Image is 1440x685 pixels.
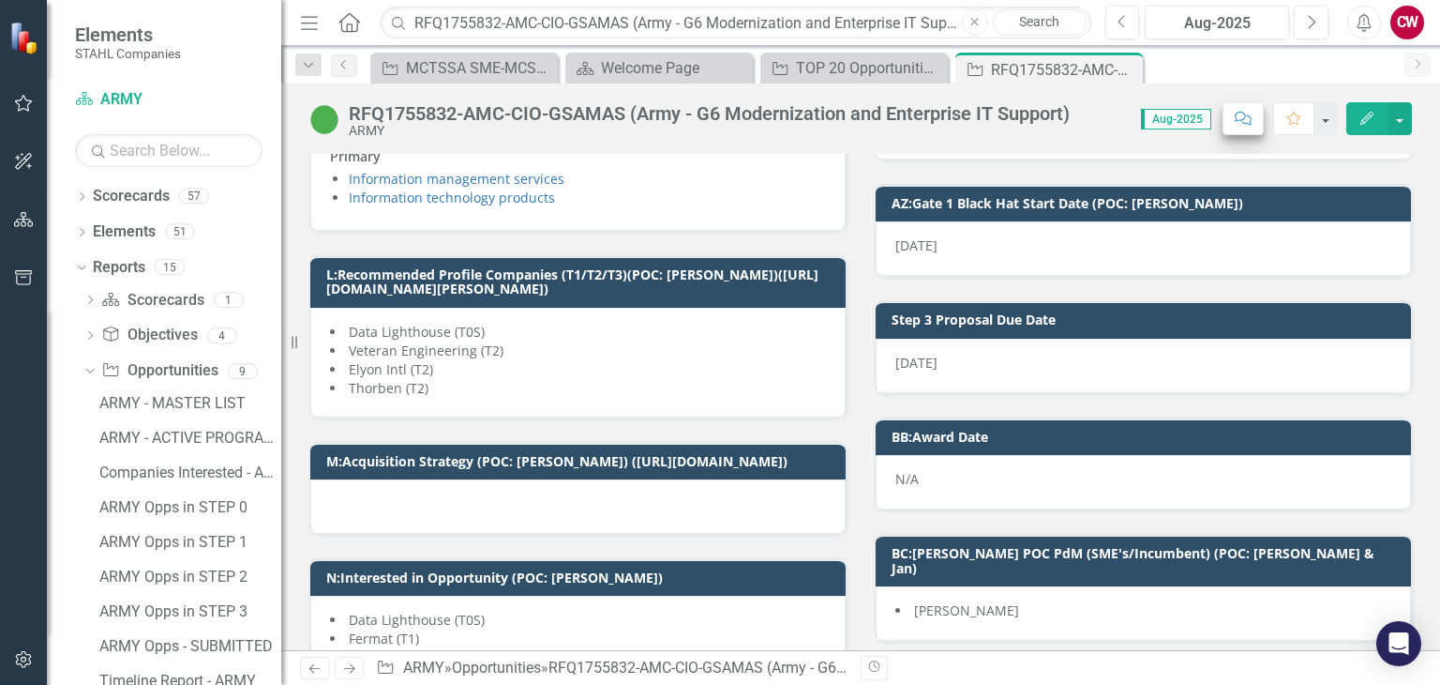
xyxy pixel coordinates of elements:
a: Information management services [349,170,564,188]
div: ARMY Opps in STEP 2 [99,569,281,586]
span: Thorben (T2) [349,379,428,397]
div: 4 [207,327,237,343]
div: 15 [155,259,185,275]
div: ARMY Opps in STEP 3 [99,603,281,620]
a: Scorecards [101,290,203,312]
div: Welcome Page [601,56,748,80]
div: 57 [179,189,209,205]
span: Data Lighthouse (T0S) [349,611,485,629]
span: [PERSON_NAME] [914,601,1019,619]
div: ARMY Opps in STEP 0 [99,499,281,516]
a: ARMY Opps - SUBMITTED [95,632,281,662]
a: ARMY Opps in STEP 3 [95,597,281,627]
div: RFQ1755832-AMC-CIO-GSAMAS (Army - G6 Modernization and Enterprise IT Support) [349,103,1070,124]
div: ARMY - MASTER LIST [99,395,281,412]
input: Search Below... [75,134,262,167]
h3: AZ:Gate 1 Black Hat Start Date (POC: [PERSON_NAME]) [892,196,1402,210]
img: ClearPoint Strategy [9,21,42,53]
a: ARMY Opps in STEP 0 [95,493,281,523]
a: Information technology products [349,189,555,206]
img: Active [309,104,339,134]
div: ARMY - ACTIVE PROGRAMS [99,430,281,447]
div: 51 [165,224,195,240]
div: N/A [876,455,1411,510]
span: Fermat (T1) [349,630,419,647]
small: STAHL Companies [75,46,181,61]
h3: M:Acquisition Strategy (POC: [PERSON_NAME]) ([URL][DOMAIN_NAME]) [326,454,836,468]
a: TOP 20 Opportunities ([DATE] Process) [765,56,943,80]
h3: BC:[PERSON_NAME] POC PdM (SME's/Incumbent) (POC: [PERSON_NAME] & Jan) [892,546,1402,575]
a: ARMY - MASTER LIST [95,388,281,419]
span: [DATE] [895,354,937,372]
a: Objectives [101,325,197,346]
button: CW [1390,6,1424,39]
a: Scorecards [93,186,170,207]
strong: Primary [330,147,381,165]
span: Elyon Intl (T2) [349,648,433,666]
div: Open Intercom Messenger [1376,621,1421,666]
a: ARMY - ACTIVE PROGRAMS [95,423,281,453]
div: RFQ1755832-AMC-CIO-GSAMAS (Army - G6 Modernization and Enterprise IT Support) [991,58,1138,82]
button: Aug-2025 [1145,6,1289,39]
a: MCTSSA SME-MCSC-241078 (MARINE CORPS TACTICAL SYSTEMS SUPPORT ACTIVITY SUBJECT MATTER EXPERTS) [375,56,553,80]
span: [DATE] [895,236,937,254]
div: 9 [228,363,258,379]
input: Search ClearPoint... [380,7,1090,39]
h3: L:Recommended Profile Companies (T1/T2/T3)(POC: [PERSON_NAME])([URL][DOMAIN_NAME][PERSON_NAME]) [326,267,836,297]
div: ARMY Opps - SUBMITTED [99,638,281,655]
a: ARMY Opps in STEP 2 [95,562,281,592]
div: RFQ1755832-AMC-CIO-GSAMAS (Army - G6 Modernization and Enterprise IT Support) [548,659,1113,677]
div: Companies Interested - ARMY [99,464,281,481]
div: » » [376,658,847,679]
h3: BB:Award Date [892,430,1402,444]
a: Welcome Page [570,56,748,80]
a: Opportunities [101,360,217,382]
span: Veteran Engineering (T2) [349,342,503,359]
h3: Step 3 Proposal Due Date [892,312,1402,327]
a: ARMY [403,659,444,677]
h3: N:Interested in Opportunity (POC: [PERSON_NAME]) [326,571,836,585]
a: Reports [93,257,145,279]
span: Aug-2025 [1141,109,1211,129]
span: Elyon Intl (T2) [349,360,433,378]
a: ARMY Opps in STEP 1 [95,527,281,557]
a: Opportunities [452,659,541,677]
div: MCTSSA SME-MCSC-241078 (MARINE CORPS TACTICAL SYSTEMS SUPPORT ACTIVITY SUBJECT MATTER EXPERTS) [406,56,553,80]
div: ARMY [349,124,1070,138]
div: Aug-2025 [1151,12,1282,35]
a: Elements [93,221,156,243]
div: 1 [214,292,244,308]
span: Elements [75,23,181,46]
a: ARMY [75,89,262,111]
span: Data Lighthouse (T0S) [349,323,485,341]
a: Search [993,9,1087,36]
div: ARMY Opps in STEP 1 [99,534,281,551]
a: Companies Interested - ARMY [95,458,281,488]
div: TOP 20 Opportunities ([DATE] Process) [796,56,943,80]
